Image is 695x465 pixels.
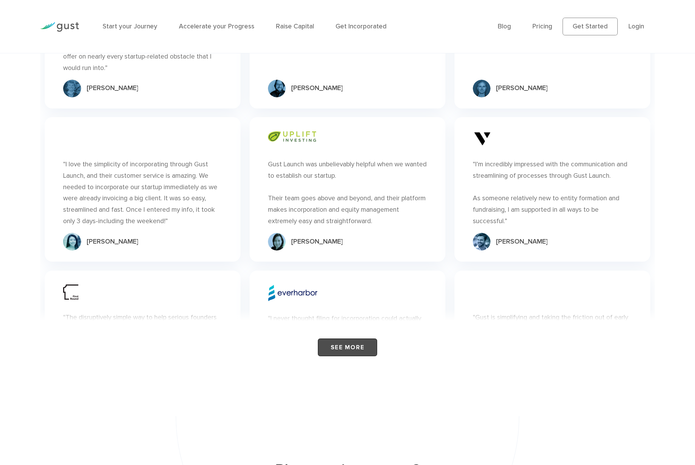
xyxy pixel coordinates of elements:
[473,131,491,146] img: V
[179,23,254,30] a: Accelerate your Progress
[63,284,78,300] img: First Round
[628,23,644,30] a: Login
[498,23,511,30] a: Blog
[276,23,314,30] a: Raise Capital
[291,237,343,246] div: [PERSON_NAME]
[291,84,343,93] div: [PERSON_NAME]
[268,131,316,142] img: Logo
[532,23,552,30] a: Pricing
[268,159,427,227] div: Gust Launch was unbelievably helpful when we wanted to establish our startup. Their team goes abo...
[268,233,286,251] img: Sylphiel2 4ac7317f5f652bf5fa0084d871f83f84be9eb731b28548c64c2f2342b2042ebe
[87,84,138,93] div: [PERSON_NAME]
[63,233,81,251] img: Stephanie A265488e5bd0cda66f30a9b87e05ab8ceddb255120df04412edde4293bb19ee7
[336,23,386,30] a: Get Incorporated
[473,80,490,97] img: Group 10
[473,233,490,251] img: Brent D55d81dbb4f7d2a1e91ae14248d70b445552e6f4f64c2412a5767280fe225c96
[63,159,222,227] div: “I love the simplicity of incorporating through Gust Launch, and their customer service is amazin...
[103,23,157,30] a: Start your Journey
[268,284,318,301] img: Everharbor
[40,22,79,32] img: Gust Logo
[496,237,548,246] div: [PERSON_NAME]
[473,159,632,227] div: “I’m incredibly impressed with the communication and streamlining of processes through Gust Launc...
[268,80,286,97] img: Group 12
[63,80,81,97] img: Group 11
[496,84,548,93] div: [PERSON_NAME]
[318,339,377,356] a: See More
[563,18,617,35] a: Get Started
[87,237,138,246] div: [PERSON_NAME]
